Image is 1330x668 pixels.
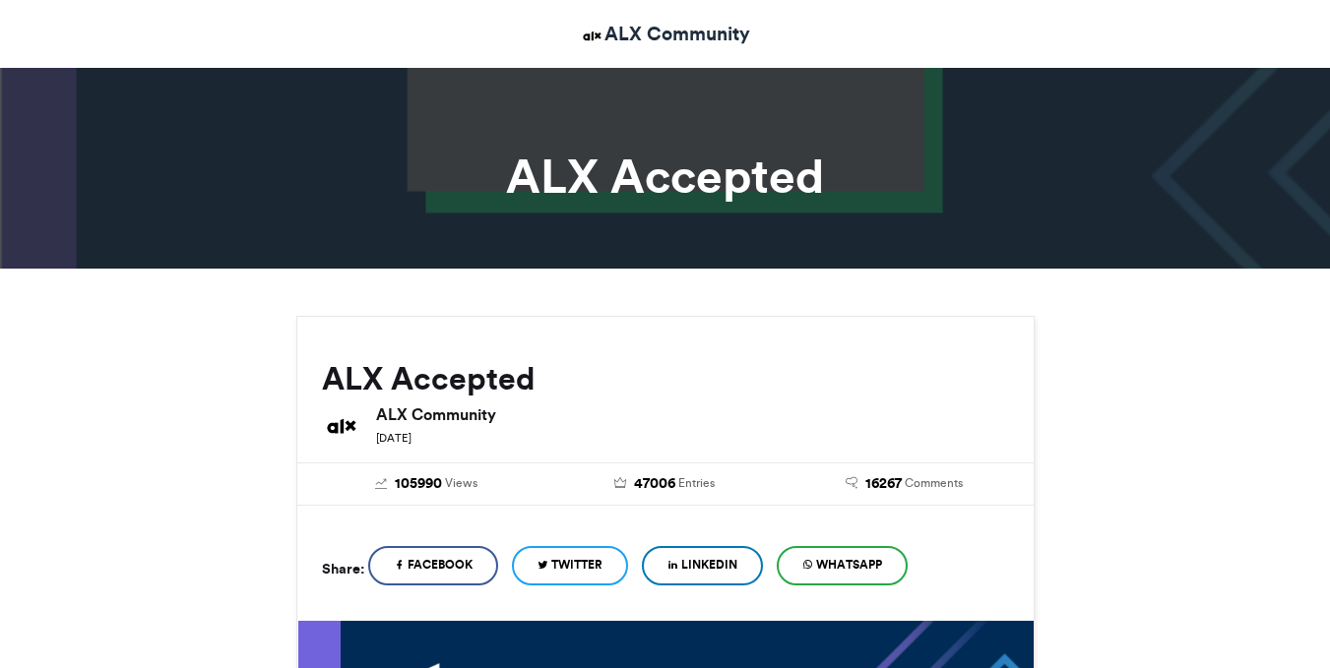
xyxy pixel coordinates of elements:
span: Comments [905,474,963,492]
a: Facebook [368,546,498,585]
a: ALX Community [580,20,750,48]
span: Views [445,474,477,492]
a: Twitter [512,546,628,585]
span: Twitter [551,556,602,574]
span: Facebook [408,556,473,574]
a: 105990 Views [322,473,532,495]
h5: Share: [322,556,364,581]
a: WhatsApp [777,546,908,585]
span: 105990 [395,473,442,495]
span: 47006 [634,473,675,495]
span: LinkedIn [681,556,737,574]
h2: ALX Accepted [322,361,1009,396]
a: 47006 Entries [560,473,770,495]
span: 16267 [865,473,902,495]
small: [DATE] [376,431,412,445]
h1: ALX Accepted [119,152,1212,200]
a: LinkedIn [642,546,763,585]
span: WhatsApp [816,556,882,574]
h6: ALX Community [376,406,1009,422]
img: ALX Community [580,24,604,48]
a: 16267 Comments [799,473,1009,495]
span: Entries [678,474,715,492]
img: ALX Community [322,406,361,446]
